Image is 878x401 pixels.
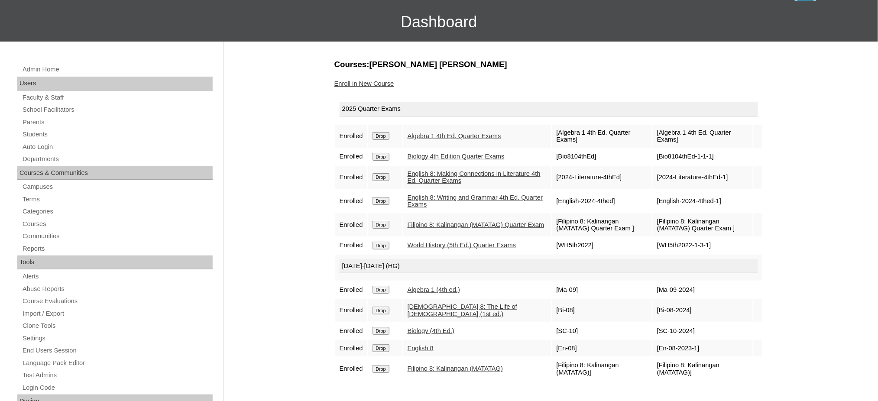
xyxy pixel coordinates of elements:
a: Login Code [22,382,213,393]
h3: Courses:[PERSON_NAME] [PERSON_NAME] [334,59,763,70]
a: Algebra 1 (4th ed.) [408,286,460,293]
td: Enrolled [335,190,367,213]
td: Enrolled [335,281,367,298]
td: [English-2024-4thed] [552,190,652,213]
input: Drop [373,242,389,249]
a: Enroll in New Course [334,80,394,87]
input: Drop [373,153,389,161]
a: End Users Session [22,345,213,356]
td: Enrolled [335,149,367,165]
div: 2025 Quarter Exams [340,102,758,116]
td: [Algebra 1 4th Ed. Quarter Exams] [653,125,753,148]
td: [English-2024-4thed-1] [653,190,753,213]
td: Enrolled [335,340,367,356]
input: Drop [373,307,389,314]
a: Campuses [22,181,213,192]
a: English 8: Writing and Grammar 4th Ed. Quarter Exams [408,194,543,208]
td: Enrolled [335,213,367,236]
input: Drop [373,221,389,229]
td: [Bi-08-2024] [653,299,753,322]
a: Biology 4th Edition Quarter Exams [408,153,505,160]
td: [Ma-09] [552,281,652,298]
a: Algebra 1 4th Ed. Quarter Exams [408,133,501,139]
div: [DATE]-[DATE] (HG) [340,259,758,274]
a: School Facilitators [22,104,213,115]
td: [Filipino 8: Kalinangan (MATATAG)] [653,357,753,380]
td: Enrolled [335,237,367,254]
a: Alerts [22,271,213,282]
td: [Bio8104thEd-1-1-1] [653,149,753,165]
a: Course Evaluations [22,296,213,307]
a: Departments [22,154,213,165]
a: Filipino 8: Kalinangan (MATATAG) [408,365,503,372]
td: Enrolled [335,299,367,322]
div: Users [17,77,213,91]
a: Reports [22,243,213,254]
input: Drop [373,173,389,181]
td: Enrolled [335,125,367,148]
input: Drop [373,344,389,352]
input: Drop [373,327,389,335]
a: Communities [22,231,213,242]
a: Filipino 8: Kalinangan (MATATAG) Quarter Exam [408,221,544,228]
td: [SC-10-2024] [653,323,753,339]
input: Drop [373,132,389,140]
td: [Filipino 8: Kalinangan (MATATAG) Quarter Exam ] [653,213,753,236]
input: Drop [373,286,389,294]
td: [WH5th2022-1-3-1] [653,237,753,254]
a: Faculty & Staff [22,92,213,103]
a: World History (5th Ed.) Quarter Exams [408,242,516,249]
td: [Filipino 8: Kalinangan (MATATAG) Quarter Exam ] [552,213,652,236]
td: [2024-Literature-4thEd] [552,166,652,189]
a: Settings [22,333,213,344]
a: Biology (4th Ed.) [408,327,454,334]
td: [Bio8104thEd] [552,149,652,165]
td: [WH5th2022] [552,237,652,254]
td: [Bi-08] [552,299,652,322]
td: [En-08-2023-1] [653,340,753,356]
a: Courses [22,219,213,230]
h3: Dashboard [4,3,874,42]
a: Auto Login [22,142,213,152]
input: Drop [373,197,389,205]
td: [2024-Literature-4thEd-1] [653,166,753,189]
td: Enrolled [335,323,367,339]
a: [DEMOGRAPHIC_DATA] 8: The Life of [DEMOGRAPHIC_DATA] (1st ed.) [408,303,517,317]
a: Categories [22,206,213,217]
td: [En-08] [552,340,652,356]
div: Tools [17,255,213,269]
a: Parents [22,117,213,128]
td: [Ma-09-2024] [653,281,753,298]
a: Terms [22,194,213,205]
a: Clone Tools [22,320,213,331]
a: Abuse Reports [22,284,213,294]
a: Language Pack Editor [22,358,213,369]
a: English 8 [408,345,434,352]
td: Enrolled [335,166,367,189]
td: Enrolled [335,357,367,380]
input: Drop [373,365,389,373]
td: [Filipino 8: Kalinangan (MATATAG)] [552,357,652,380]
a: Students [22,129,213,140]
td: [SC-10] [552,323,652,339]
a: English 8: Making Connections in Literature 4th Ed. Quarter Exams [408,170,541,184]
a: Import / Export [22,308,213,319]
div: Courses & Communities [17,166,213,180]
td: [Algebra 1 4th Ed. Quarter Exams] [552,125,652,148]
a: Test Admins [22,370,213,381]
a: Admin Home [22,64,213,75]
